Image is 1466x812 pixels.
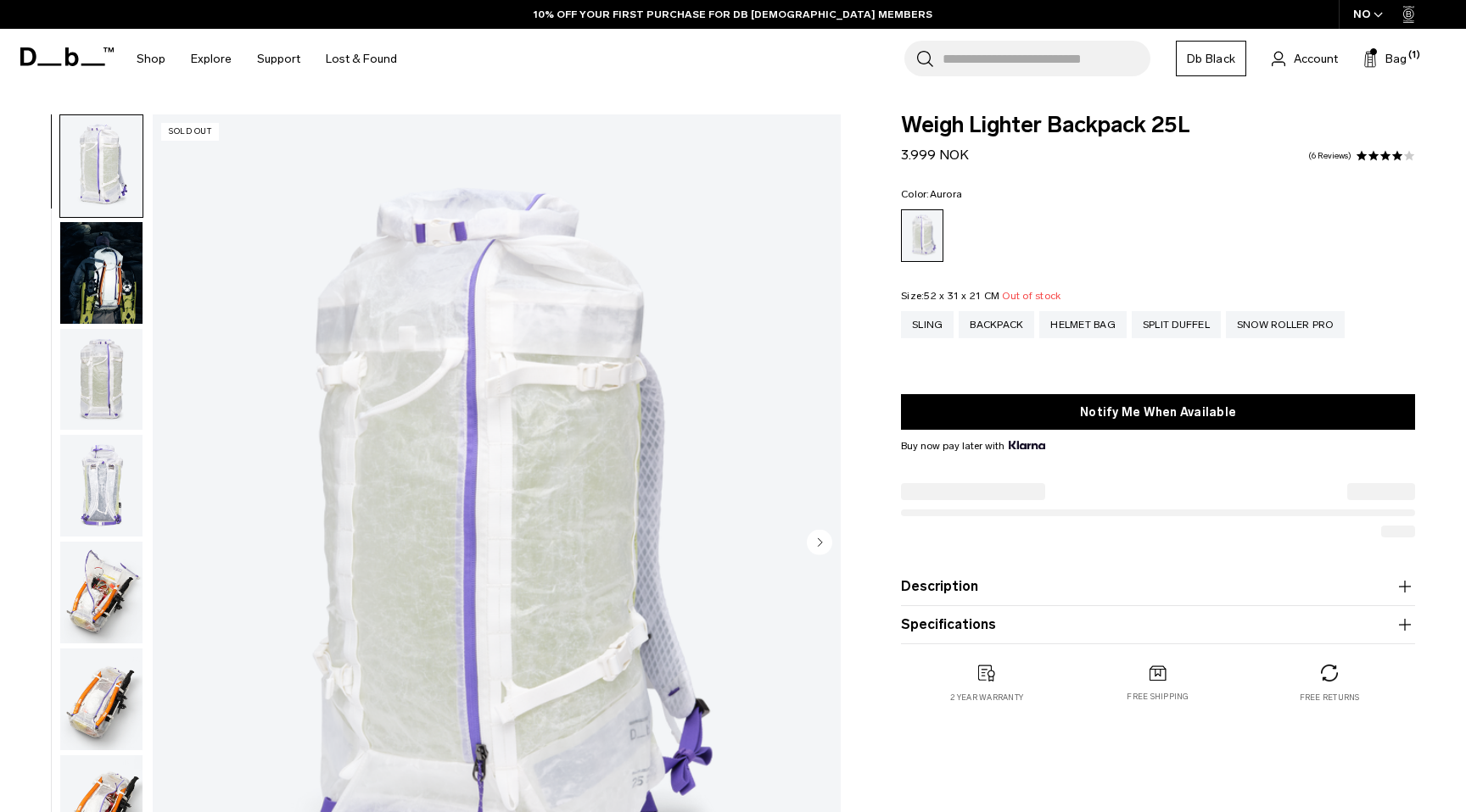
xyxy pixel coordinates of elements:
button: Specifications [901,615,1415,635]
button: Description [901,576,1415,597]
button: Bag (1) [1363,48,1407,69]
p: Free shipping [1127,691,1189,703]
button: Weigh_Lighter_Backpack_25L_Lifestyle_new.png [59,221,143,325]
legend: Size: [901,291,1060,301]
a: Sling [901,311,954,338]
nav: Main Navigation [124,29,410,89]
button: Weigh_Lighter_Backpack_25L_3.png [59,434,143,537]
p: Free returns [1300,692,1360,704]
a: Helmet Bag [1039,311,1127,338]
a: Aurora [901,209,943,262]
a: Shop [137,29,165,89]
span: Weigh Lighter Backpack 25L [901,114,1415,136]
img: Weigh_Lighter_Backpack_25L_1.png [60,115,143,217]
button: Notify Me When Available [901,394,1415,430]
img: Weigh_Lighter_Backpack_25L_4.png [60,542,143,643]
button: Weigh_Lighter_Backpack_25L_4.png [59,541,143,644]
span: 3.999 NOK [901,147,969,163]
button: Next slide [807,529,832,558]
a: Backpack [959,311,1034,338]
a: Explore [191,29,232,89]
img: Weigh_Lighter_Backpack_25L_3.png [60,435,143,537]
p: Sold Out [161,123,219,141]
span: Bag [1385,50,1407,68]
a: 10% OFF YOUR FIRST PURCHASE FOR DB [DEMOGRAPHIC_DATA] MEMBERS [534,7,932,22]
a: Account [1272,48,1338,69]
legend: Color: [901,189,962,199]
p: 2 year warranty [950,692,1023,704]
a: Split Duffel [1132,311,1221,338]
span: Account [1294,50,1338,68]
button: Weigh_Lighter_Backpack_25L_5.png [59,648,143,751]
a: 6 reviews [1308,152,1351,160]
img: Weigh_Lighter_Backpack_25L_2.png [60,329,143,431]
span: Aurora [930,188,963,200]
button: Weigh_Lighter_Backpack_25L_1.png [59,114,143,218]
span: Out of stock [1002,290,1060,302]
span: Buy now pay later with [901,438,1045,453]
button: Weigh_Lighter_Backpack_25L_2.png [59,328,143,431]
span: 52 x 31 x 21 CM [924,290,999,302]
a: Db Black [1176,41,1246,76]
a: Snow Roller Pro [1226,311,1345,338]
img: {"height" => 20, "alt" => "Klarna"} [1009,441,1045,449]
span: (1) [1408,48,1420,63]
img: Weigh_Lighter_Backpack_25L_Lifestyle_new.png [60,222,143,324]
a: Support [257,29,300,89]
img: Weigh_Lighter_Backpack_25L_5.png [60,648,143,750]
a: Lost & Found [326,29,397,89]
